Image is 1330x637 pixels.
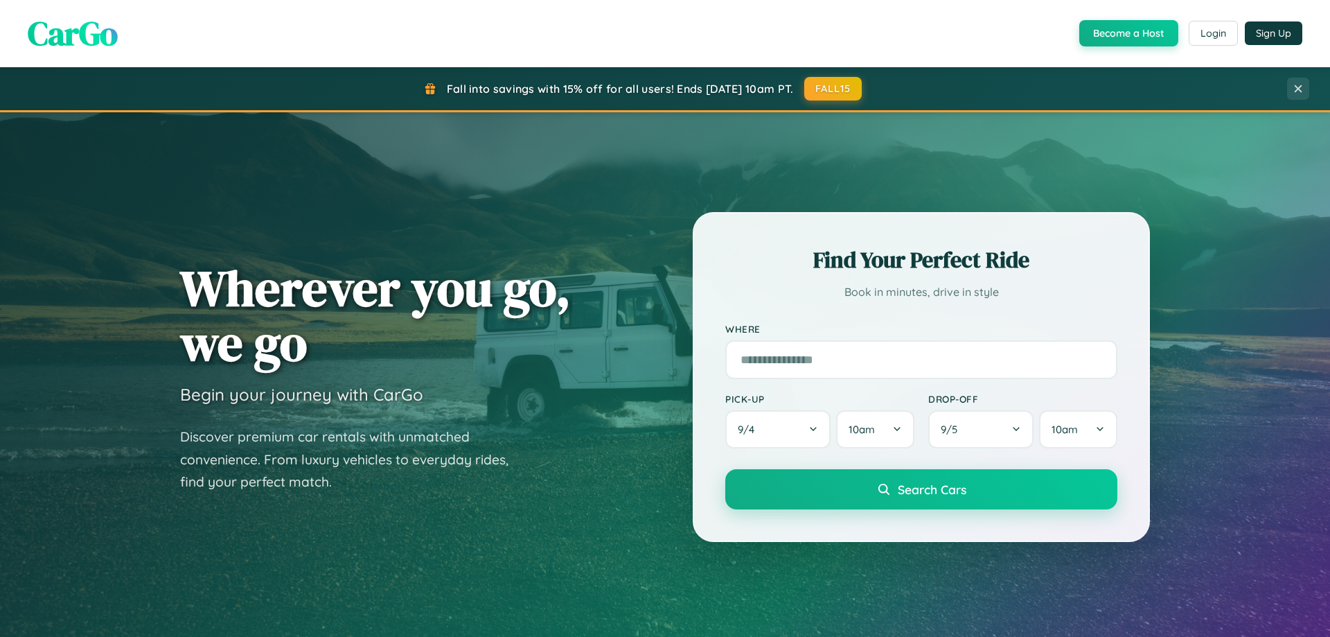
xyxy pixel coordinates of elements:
[738,423,761,436] span: 9 / 4
[1189,21,1238,46] button: Login
[725,410,831,448] button: 9/4
[804,77,862,101] button: FALL15
[928,410,1034,448] button: 9/5
[725,282,1117,302] p: Book in minutes, drive in style
[725,393,914,405] label: Pick-up
[1052,423,1078,436] span: 10am
[180,384,423,405] h3: Begin your journey with CarGo
[28,10,118,56] span: CarGo
[725,323,1117,335] label: Where
[447,82,794,96] span: Fall into savings with 15% off for all users! Ends [DATE] 10am PT.
[836,410,914,448] button: 10am
[928,393,1117,405] label: Drop-off
[725,245,1117,275] h2: Find Your Perfect Ride
[180,426,526,494] p: Discover premium car rentals with unmatched convenience. From luxury vehicles to everyday rides, ...
[180,261,571,370] h1: Wherever you go, we go
[941,423,964,436] span: 9 / 5
[1079,20,1178,46] button: Become a Host
[1245,21,1302,45] button: Sign Up
[849,423,875,436] span: 10am
[1039,410,1117,448] button: 10am
[725,469,1117,509] button: Search Cars
[898,482,966,497] span: Search Cars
